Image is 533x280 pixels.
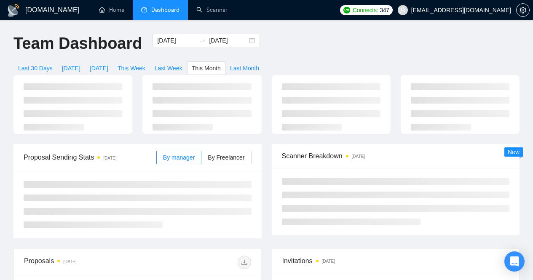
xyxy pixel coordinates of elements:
[13,61,57,75] button: Last 30 Days
[7,4,20,17] img: logo
[113,61,150,75] button: This Week
[199,37,206,44] span: swap-right
[99,6,124,13] a: homeHome
[282,151,510,161] span: Scanner Breakdown
[90,64,108,73] span: [DATE]
[103,156,116,160] time: [DATE]
[225,61,264,75] button: Last Month
[85,61,113,75] button: [DATE]
[199,37,206,44] span: to
[24,256,137,269] div: Proposals
[516,3,530,17] button: setting
[150,61,187,75] button: Last Week
[63,259,76,264] time: [DATE]
[151,6,179,13] span: Dashboard
[343,7,350,13] img: upwork-logo.png
[141,7,147,13] span: dashboard
[209,36,247,45] input: End date
[155,64,182,73] span: Last Week
[13,34,142,53] h1: Team Dashboard
[157,36,196,45] input: Start date
[322,259,335,264] time: [DATE]
[230,64,259,73] span: Last Month
[163,154,195,161] span: By manager
[18,64,53,73] span: Last 30 Days
[187,61,225,75] button: This Month
[504,251,525,272] div: Open Intercom Messenger
[192,64,221,73] span: This Month
[57,61,85,75] button: [DATE]
[62,64,80,73] span: [DATE]
[24,152,156,163] span: Proposal Sending Stats
[400,7,406,13] span: user
[516,7,530,13] a: setting
[196,6,228,13] a: searchScanner
[282,256,509,266] span: Invitations
[352,154,365,159] time: [DATE]
[353,5,378,15] span: Connects:
[118,64,145,73] span: This Week
[380,5,389,15] span: 347
[208,154,244,161] span: By Freelancer
[508,149,520,155] span: New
